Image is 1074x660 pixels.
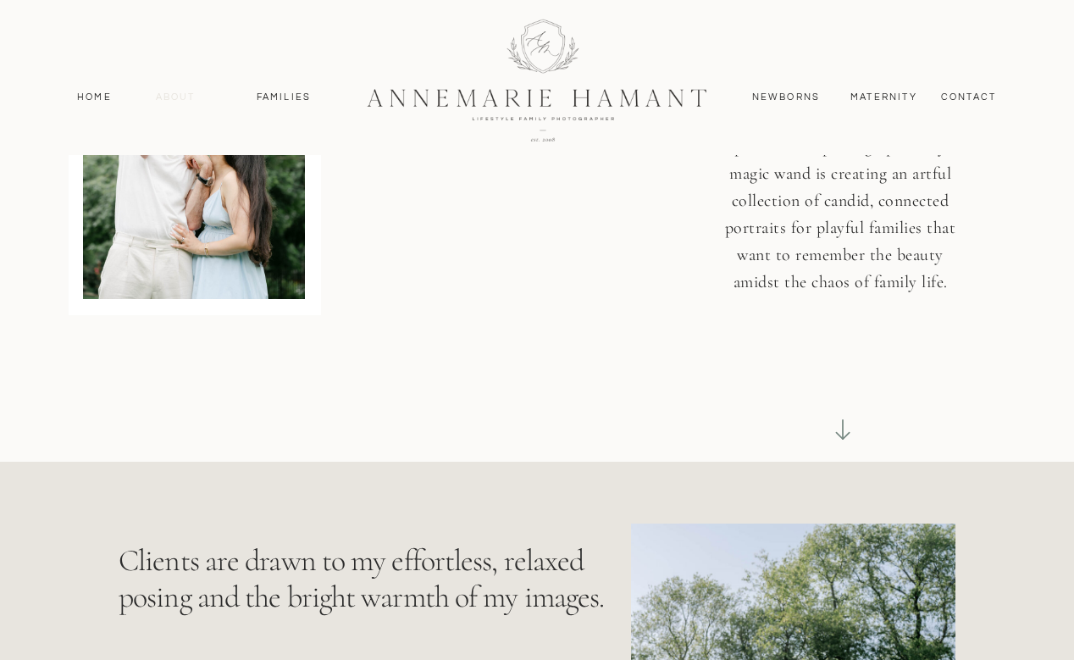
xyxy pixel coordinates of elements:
a: contact [932,90,1005,105]
a: Home [69,90,119,105]
a: About [151,90,200,105]
a: Families [246,90,322,105]
a: MAternity [850,90,916,105]
h3: After almost 2 decades as a professional photographer, my magic wand is creating an artful collec... [716,106,965,324]
a: Newborns [745,90,827,105]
